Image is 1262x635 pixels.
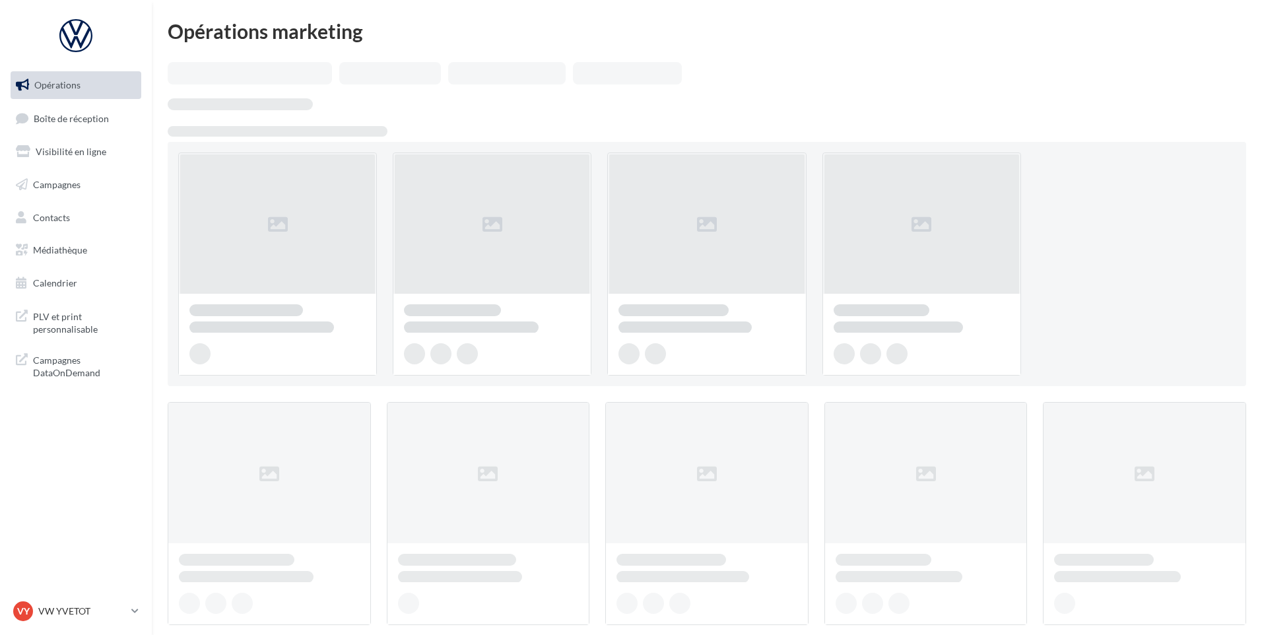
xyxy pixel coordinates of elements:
[8,171,144,199] a: Campagnes
[8,346,144,385] a: Campagnes DataOnDemand
[33,179,81,190] span: Campagnes
[8,302,144,341] a: PLV et print personnalisable
[33,351,136,380] span: Campagnes DataOnDemand
[33,277,77,288] span: Calendrier
[11,599,141,624] a: VY VW YVETOT
[8,71,144,99] a: Opérations
[36,146,106,157] span: Visibilité en ligne
[38,605,126,618] p: VW YVETOT
[17,605,30,618] span: VY
[8,236,144,264] a: Médiathèque
[34,112,109,123] span: Boîte de réception
[34,79,81,90] span: Opérations
[8,204,144,232] a: Contacts
[33,244,87,255] span: Médiathèque
[168,21,1246,41] div: Opérations marketing
[33,211,70,222] span: Contacts
[8,138,144,166] a: Visibilité en ligne
[8,104,144,133] a: Boîte de réception
[8,269,144,297] a: Calendrier
[33,308,136,336] span: PLV et print personnalisable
